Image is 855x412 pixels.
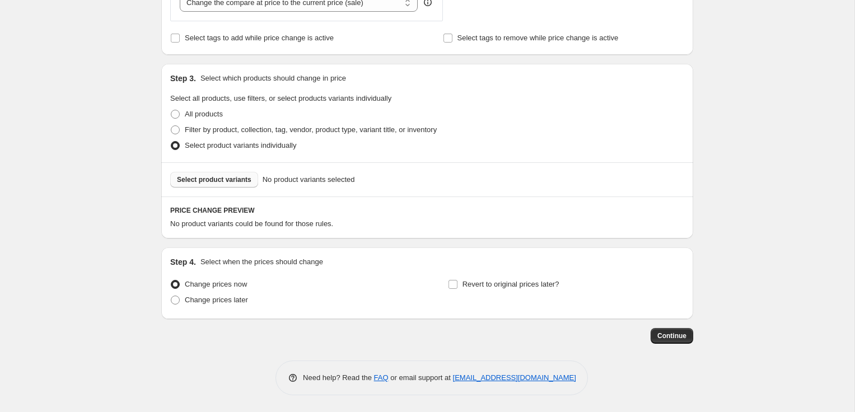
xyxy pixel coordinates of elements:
[453,373,576,382] a: [EMAIL_ADDRESS][DOMAIN_NAME]
[185,34,334,42] span: Select tags to add while price change is active
[457,34,619,42] span: Select tags to remove while price change is active
[185,110,223,118] span: All products
[170,172,258,188] button: Select product variants
[185,125,437,134] span: Filter by product, collection, tag, vendor, product type, variant title, or inventory
[651,328,693,344] button: Continue
[303,373,374,382] span: Need help? Read the
[170,94,391,102] span: Select all products, use filters, or select products variants individually
[389,373,453,382] span: or email support at
[200,73,346,84] p: Select which products should change in price
[200,256,323,268] p: Select when the prices should change
[170,73,196,84] h2: Step 3.
[185,280,247,288] span: Change prices now
[170,206,684,215] h6: PRICE CHANGE PREVIEW
[177,175,251,184] span: Select product variants
[170,256,196,268] h2: Step 4.
[657,331,686,340] span: Continue
[185,141,296,149] span: Select product variants individually
[185,296,248,304] span: Change prices later
[462,280,559,288] span: Revert to original prices later?
[374,373,389,382] a: FAQ
[263,174,355,185] span: No product variants selected
[170,219,333,228] span: No product variants could be found for those rules.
